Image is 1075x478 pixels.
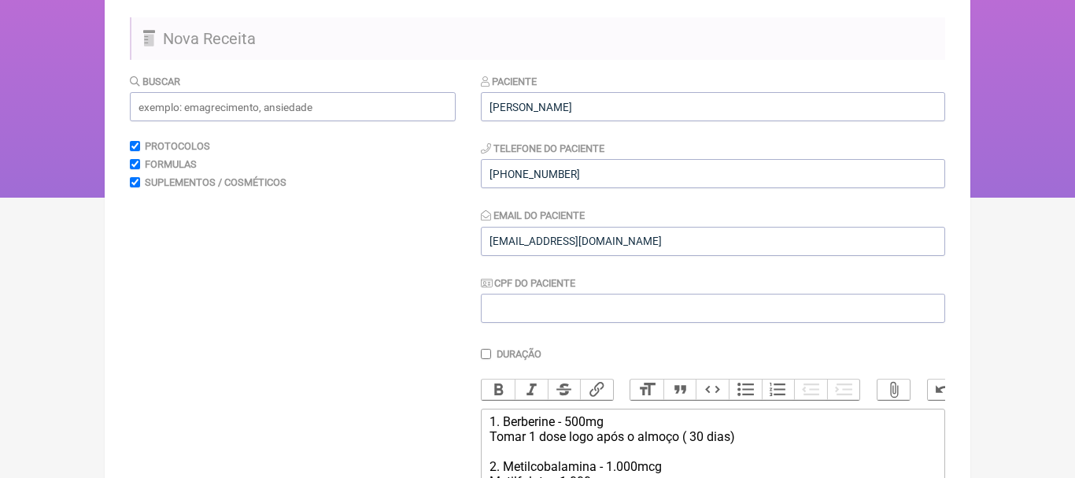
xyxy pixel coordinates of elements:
button: Code [696,380,729,400]
label: Paciente [481,76,537,87]
button: Italic [515,380,548,400]
input: exemplo: emagrecimento, ansiedade [130,92,456,121]
button: Strikethrough [548,380,581,400]
button: Undo [928,380,961,400]
button: Increase Level [827,380,860,400]
button: Heading [630,380,663,400]
button: Quote [663,380,696,400]
label: Duração [497,348,541,360]
label: Buscar [130,76,180,87]
label: Telefone do Paciente [481,143,604,154]
label: Protocolos [145,140,210,152]
button: Bullets [729,380,762,400]
button: Bold [482,380,515,400]
label: Email do Paciente [481,209,585,221]
button: Link [580,380,613,400]
label: Suplementos / Cosméticos [145,176,286,188]
button: Numbers [762,380,795,400]
button: Attach Files [877,380,911,400]
label: Formulas [145,158,197,170]
label: CPF do Paciente [481,277,575,289]
button: Decrease Level [794,380,827,400]
h2: Nova Receita [130,17,945,60]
